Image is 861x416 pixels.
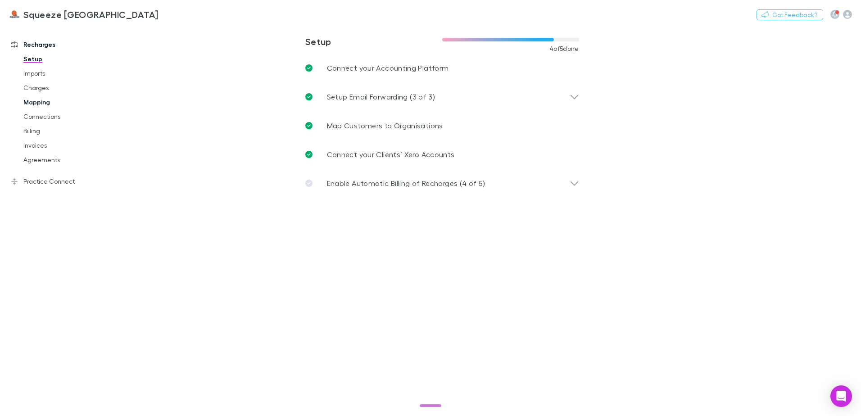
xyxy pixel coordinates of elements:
p: Setup Email Forwarding (3 of 3) [327,91,435,102]
a: Mapping [14,95,122,109]
a: Map Customers to Organisations [298,111,586,140]
div: Setup Email Forwarding (3 of 3) [298,82,586,111]
a: Connect your Clients’ Xero Accounts [298,140,586,169]
a: Invoices [14,138,122,153]
img: Squeeze North Sydney's Logo [9,9,20,20]
a: Imports [14,66,122,81]
a: Connect your Accounting Platform [298,54,586,82]
p: Connect your Clients’ Xero Accounts [327,149,455,160]
a: Charges [14,81,122,95]
div: Open Intercom Messenger [830,385,852,407]
a: Billing [14,124,122,138]
p: Enable Automatic Billing of Recharges (4 of 5) [327,178,485,189]
a: Connections [14,109,122,124]
h3: Squeeze [GEOGRAPHIC_DATA] [23,9,159,20]
div: Enable Automatic Billing of Recharges (4 of 5) [298,169,586,198]
a: Recharges [2,37,122,52]
button: Got Feedback? [757,9,823,20]
span: 4 of 5 done [549,45,579,52]
p: Connect your Accounting Platform [327,63,449,73]
p: Map Customers to Organisations [327,120,443,131]
a: Squeeze [GEOGRAPHIC_DATA] [4,4,164,25]
a: Practice Connect [2,174,122,189]
a: Setup [14,52,122,66]
a: Agreements [14,153,122,167]
h3: Setup [305,36,442,47]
